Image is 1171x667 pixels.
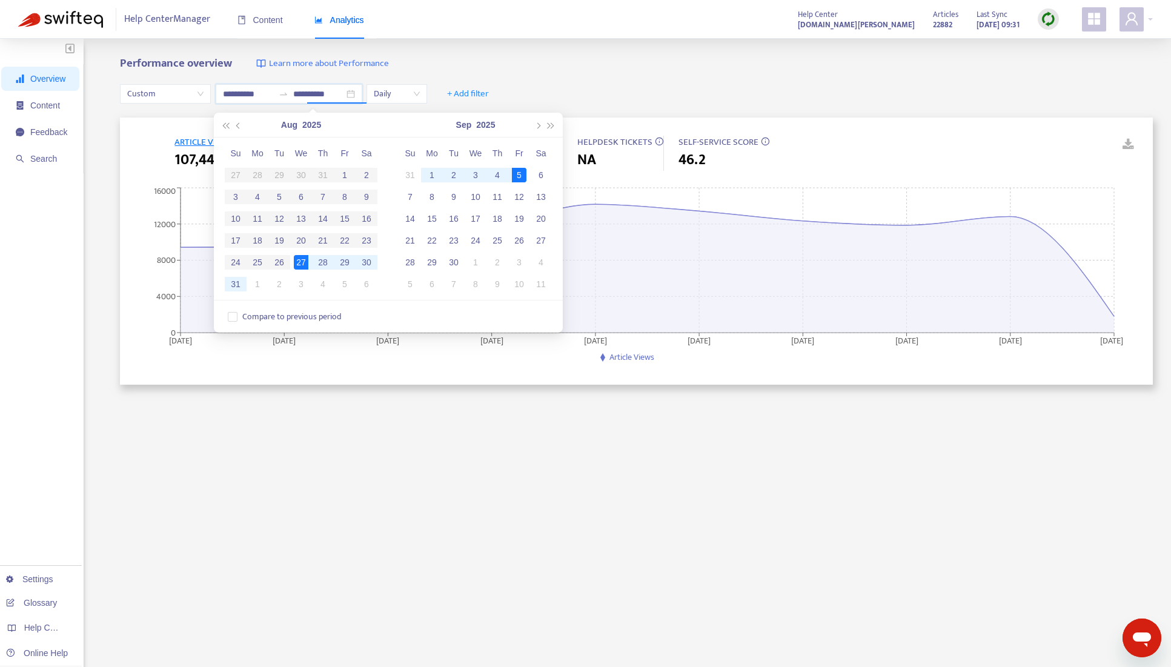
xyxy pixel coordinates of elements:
th: Su [399,142,421,164]
td: 2025-09-06 [530,164,552,186]
tspan: [DATE] [792,333,815,347]
td: 2025-10-01 [465,251,486,273]
th: Mo [421,142,443,164]
div: 2 [446,168,461,182]
div: 3 [468,168,483,182]
div: 14 [403,211,417,226]
strong: 22882 [933,18,952,32]
td: 2025-10-07 [443,273,465,295]
span: ARTICLE VIEWS [174,134,233,150]
td: 2025-09-19 [508,208,530,230]
th: Tu [443,142,465,164]
th: Th [486,142,508,164]
tspan: [DATE] [169,333,192,347]
a: Learn more about Performance [256,57,389,71]
td: 2025-09-17 [465,208,486,230]
tspan: 0 [171,325,176,339]
div: 5 [512,168,526,182]
div: 21 [403,233,417,248]
span: user [1124,12,1139,26]
tspan: [DATE] [688,333,711,347]
span: Article Views [609,350,654,364]
div: 19 [512,211,526,226]
th: Th [312,142,334,164]
div: 10 [512,277,526,291]
span: + Add filter [447,87,489,101]
div: 24 [468,233,483,248]
td: 2025-10-08 [465,273,486,295]
td: 2025-09-05 [508,164,530,186]
a: Online Help [6,648,68,658]
a: Settings [6,574,53,584]
span: Overview [30,74,65,84]
th: Fr [508,142,530,164]
td: 2025-08-28 [312,251,334,273]
div: 6 [534,168,548,182]
img: Swifteq [18,11,103,28]
td: 2025-09-02 [443,164,465,186]
span: Articles [933,8,958,21]
span: appstore [1087,12,1101,26]
tspan: [DATE] [273,333,296,347]
div: 6 [359,277,374,291]
span: 107,446 [174,149,222,171]
th: Tu [268,142,290,164]
strong: [DOMAIN_NAME][PERSON_NAME] [798,18,915,32]
td: 2025-09-04 [312,273,334,295]
div: 4 [534,255,548,270]
td: 2025-09-07 [399,186,421,208]
span: search [16,154,24,163]
td: 2025-08-27 [290,251,312,273]
td: 2025-09-10 [465,186,486,208]
div: 1 [250,277,265,291]
button: 2025 [302,113,321,137]
div: 11 [534,277,548,291]
th: We [290,142,312,164]
div: 3 [294,277,308,291]
th: Sa [356,142,377,164]
th: Su [225,142,247,164]
td: 2025-09-03 [465,164,486,186]
span: Help Center [798,8,838,21]
span: to [279,89,288,99]
div: 6 [425,277,439,291]
span: Custom [127,85,204,103]
td: 2025-09-13 [530,186,552,208]
span: Daily [374,85,420,103]
div: 28 [403,255,417,270]
div: 10 [468,190,483,204]
span: Compare to previous period [237,310,347,324]
div: 9 [490,277,505,291]
div: 25 [490,233,505,248]
div: 27 [534,233,548,248]
iframe: メッセージングウィンドウの起動ボタン、進行中の会話 [1123,619,1161,657]
div: 1 [468,255,483,270]
div: 5 [337,277,352,291]
strong: [DATE] 09:31 [977,18,1020,32]
div: 7 [403,190,417,204]
td: 2025-10-06 [421,273,443,295]
div: 16 [446,211,461,226]
img: image-link [256,59,266,68]
td: 2025-09-23 [443,230,465,251]
td: 2025-08-29 [334,251,356,273]
div: 5 [403,277,417,291]
td: 2025-09-05 [334,273,356,295]
td: 2025-09-18 [486,208,508,230]
td: 2025-10-11 [530,273,552,295]
span: signal [16,75,24,83]
div: 7 [446,277,461,291]
div: 1 [425,168,439,182]
td: 2025-09-09 [443,186,465,208]
td: 2025-09-01 [421,164,443,186]
div: 8 [468,277,483,291]
div: 31 [228,277,243,291]
tspan: 16000 [154,184,176,198]
span: HELPDESK TICKETS [577,134,652,150]
td: 2025-08-30 [356,251,377,273]
div: 27 [294,255,308,270]
td: 2025-10-10 [508,273,530,295]
td: 2025-08-31 [399,164,421,186]
tspan: 8000 [157,253,176,267]
tspan: [DATE] [584,333,607,347]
